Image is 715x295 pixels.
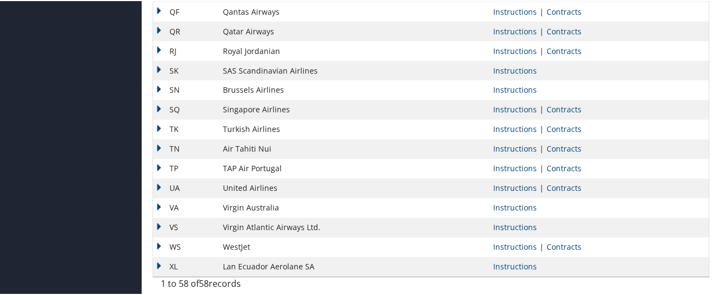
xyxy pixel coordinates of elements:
[217,99,488,119] td: Singapore Airlines
[153,21,217,40] td: QR
[153,139,217,158] td: TN
[547,104,582,114] a: View Contracts
[537,25,547,35] span: |
[153,197,217,217] td: VA
[217,1,488,21] td: Qantas Airways
[547,123,582,134] a: View Contracts
[199,277,209,289] span: 58
[153,119,217,139] td: TK
[217,197,488,217] td: Virgin Australia
[537,143,547,153] span: |
[537,182,547,192] span: |
[217,80,488,99] td: Brussels Airlines
[537,5,547,16] span: |
[217,139,488,158] td: Air Tahiti Nui
[494,261,537,271] a: View Ticketing Instructions
[494,64,537,75] a: View Ticketing Instructions
[494,241,537,251] a: View Ticketing Instructions
[153,1,217,21] td: QF
[537,45,547,55] span: |
[217,178,488,197] td: United Airlines
[217,237,488,256] td: WestJet
[217,119,488,139] td: Turkish Airlines
[537,104,547,114] span: |
[153,60,217,80] td: SK
[153,217,217,237] td: VS
[494,143,537,153] a: View Ticketing Instructions
[494,202,537,212] a: View Ticketing Instructions
[494,221,537,232] a: View Ticketing Instructions
[153,99,217,119] td: SQ
[537,123,547,134] span: |
[153,256,217,276] td: XL
[547,25,582,35] a: View Contracts
[217,217,488,237] td: Virgin Atlantic Airways Ltd.
[547,241,582,251] a: View Contracts
[547,143,582,153] a: View Contracts
[494,162,537,173] a: View Ticketing Instructions
[537,241,547,251] span: |
[217,40,488,60] td: Royal Jordanian
[547,5,582,16] a: View Contracts
[217,158,488,178] td: TAP Air Portugal
[217,21,488,40] td: Qatar Airways
[153,158,217,178] td: TP
[494,123,537,134] a: View Ticketing Instructions
[494,84,537,94] a: View Ticketing Instructions
[153,40,217,60] td: RJ
[547,162,582,173] a: View Contracts
[217,256,488,276] td: Lan Ecuador Aerolane SA
[547,45,582,55] a: View Contracts
[494,182,537,192] a: View Ticketing Instructions
[153,237,217,256] td: WS
[547,182,582,192] a: View Contracts
[153,80,217,99] td: SN
[494,25,537,35] a: View Ticketing Instructions
[161,276,284,295] div: 1 to 58 of records
[537,162,547,173] span: |
[217,60,488,80] td: SAS Scandinavian Airlines
[494,45,537,55] a: View Ticketing Instructions
[494,5,537,16] a: View Ticketing Instructions
[153,178,217,197] td: UA
[494,104,537,114] a: View Ticketing Instructions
